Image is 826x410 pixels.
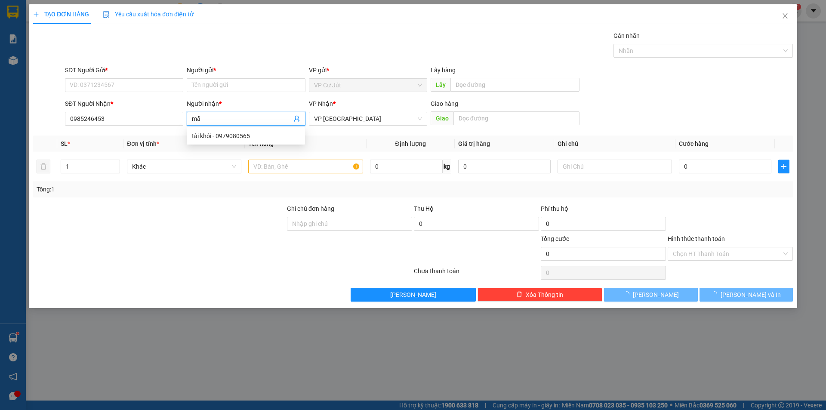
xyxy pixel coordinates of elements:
[431,67,456,74] span: Lấy hàng
[309,65,427,75] div: VP gửi
[37,160,50,173] button: delete
[309,100,333,107] span: VP Nhận
[478,288,603,302] button: deleteXóa Thông tin
[668,235,725,242] label: Hình thức thanh toán
[700,288,793,302] button: [PERSON_NAME] và In
[633,290,679,299] span: [PERSON_NAME]
[395,140,426,147] span: Định lượng
[314,112,422,125] span: VP Sài Gòn
[287,205,334,212] label: Ghi chú đơn hàng
[623,291,633,297] span: loading
[541,235,569,242] span: Tổng cước
[187,65,305,75] div: Người gửi
[61,140,68,147] span: SL
[458,160,551,173] input: 0
[187,99,305,108] div: Người nhận
[431,111,453,125] span: Giao
[443,160,451,173] span: kg
[782,12,789,19] span: close
[458,140,490,147] span: Giá trị hàng
[103,11,194,18] span: Yêu cầu xuất hóa đơn điện tử
[65,99,183,108] div: SĐT Người Nhận
[287,217,412,231] input: Ghi chú đơn hàng
[132,160,236,173] span: Khác
[33,11,39,17] span: plus
[779,163,789,170] span: plus
[431,100,458,107] span: Giao hàng
[604,288,697,302] button: [PERSON_NAME]
[541,204,666,217] div: Phí thu hộ
[721,290,781,299] span: [PERSON_NAME] và In
[516,291,522,298] span: delete
[33,11,89,18] span: TẠO ĐƠN HÀNG
[778,160,789,173] button: plus
[679,140,709,147] span: Cước hàng
[526,290,563,299] span: Xóa Thông tin
[351,288,476,302] button: [PERSON_NAME]
[248,160,363,173] input: VD: Bàn, Ghế
[314,79,422,92] span: VP Cư Jút
[613,32,640,39] label: Gán nhãn
[413,266,540,281] div: Chưa thanh toán
[558,160,672,173] input: Ghi Chú
[773,4,797,28] button: Close
[127,140,159,147] span: Đơn vị tính
[450,78,579,92] input: Dọc đường
[390,290,436,299] span: [PERSON_NAME]
[293,115,300,122] span: user-add
[453,111,579,125] input: Dọc đường
[414,205,434,212] span: Thu Hộ
[187,129,305,143] div: tài khôi - 0979080565
[37,185,319,194] div: Tổng: 1
[103,11,110,18] img: icon
[431,78,450,92] span: Lấy
[554,136,675,152] th: Ghi chú
[65,65,183,75] div: SĐT Người Gửi
[711,291,721,297] span: loading
[192,131,300,141] div: tài khôi - 0979080565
